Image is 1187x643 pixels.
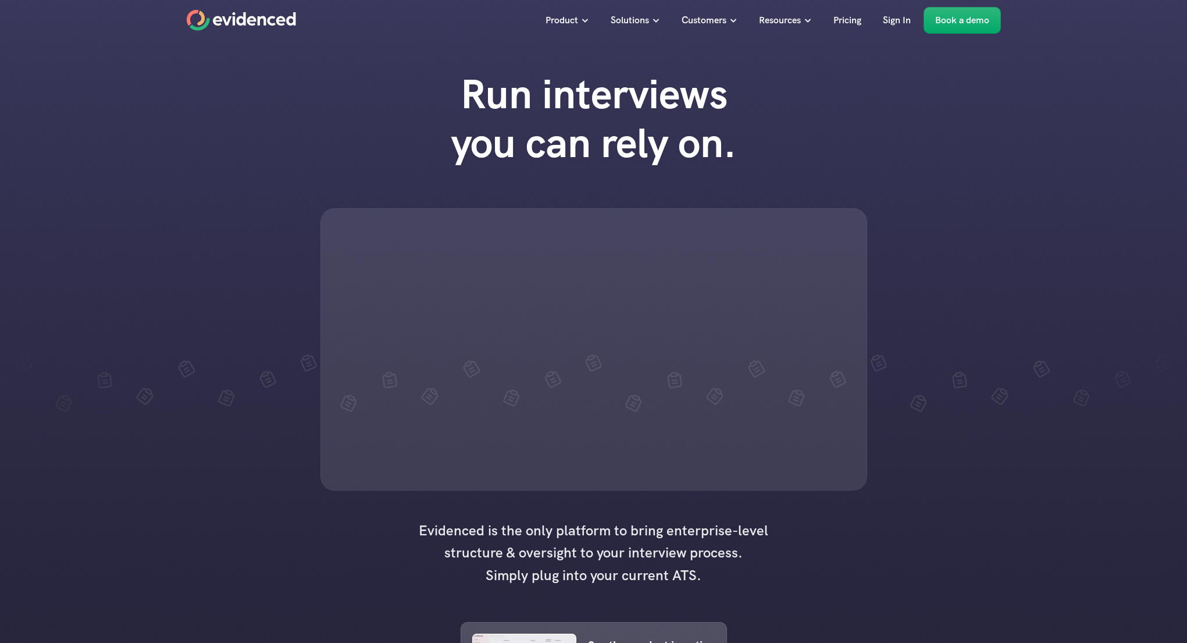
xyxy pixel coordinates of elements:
a: Book a demo [924,7,1001,34]
p: Customers [682,13,726,28]
p: Product [546,13,578,28]
p: Sign In [883,13,911,28]
p: Book a demo [935,13,989,28]
h4: Evidenced is the only platform to bring enterprise-level structure & oversight to your interview ... [414,520,774,587]
h1: Run interviews you can rely on. [428,70,760,168]
a: Home [187,10,296,31]
p: Pricing [833,13,861,28]
p: Solutions [611,13,649,28]
a: Sign In [874,7,919,34]
a: Pricing [825,7,870,34]
p: Resources [759,13,801,28]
